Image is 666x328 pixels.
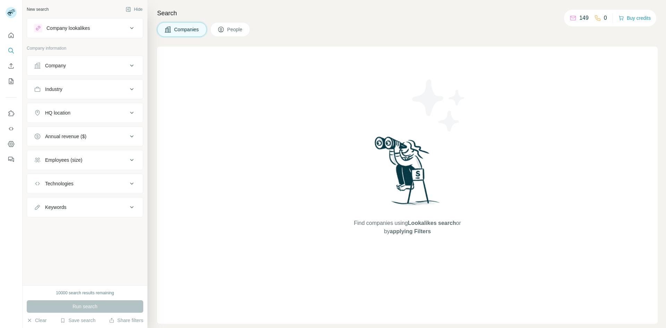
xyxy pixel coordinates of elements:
button: Feedback [6,153,17,166]
h4: Search [157,8,658,18]
button: Annual revenue ($) [27,128,143,145]
div: New search [27,6,49,12]
div: Industry [45,86,62,93]
div: HQ location [45,109,70,116]
button: Use Surfe on LinkedIn [6,107,17,120]
div: Keywords [45,204,66,211]
button: Buy credits [618,13,651,23]
button: My lists [6,75,17,87]
p: 0 [604,14,607,22]
span: Companies [174,26,199,33]
button: Keywords [27,199,143,216]
div: Annual revenue ($) [45,133,86,140]
button: Clear [27,317,46,324]
img: Surfe Illustration - Woman searching with binoculars [372,135,444,212]
button: Save search [60,317,95,324]
span: People [227,26,243,33]
button: Enrich CSV [6,60,17,72]
p: Company information [27,45,143,51]
button: Technologies [27,175,143,192]
button: Hide [121,4,147,15]
button: Industry [27,81,143,98]
span: Find companies using or by [352,219,463,236]
p: 149 [579,14,589,22]
button: Quick start [6,29,17,42]
button: HQ location [27,104,143,121]
button: Dashboard [6,138,17,150]
div: Company lookalikes [46,25,90,32]
button: Company [27,57,143,74]
button: Company lookalikes [27,20,143,36]
img: Surfe Illustration - Stars [408,74,470,137]
span: Lookalikes search [408,220,456,226]
div: 10000 search results remaining [56,290,114,296]
div: Company [45,62,66,69]
div: Employees (size) [45,157,82,163]
span: applying Filters [390,228,431,234]
button: Share filters [109,317,143,324]
button: Search [6,44,17,57]
div: Technologies [45,180,74,187]
button: Employees (size) [27,152,143,168]
button: Use Surfe API [6,123,17,135]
